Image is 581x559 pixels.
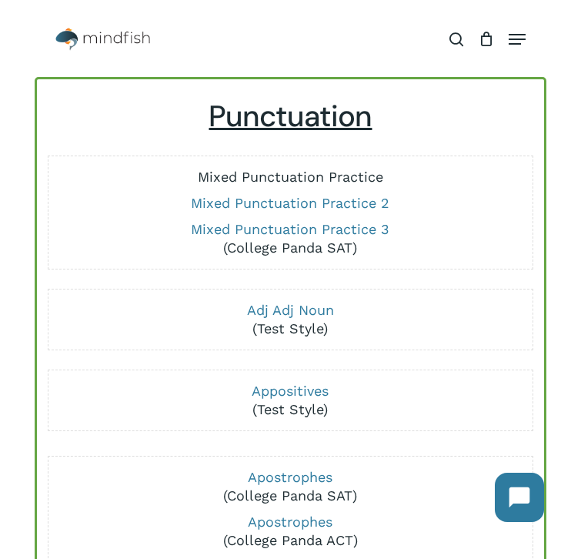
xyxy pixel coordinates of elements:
[248,514,332,530] a: Apostrophes
[247,302,334,318] a: Adj Adj Noun
[509,32,526,47] a: Navigation Menu
[54,382,528,419] p: (Test Style)
[252,383,329,399] a: Appositives
[479,457,559,537] iframe: Chatbot
[54,513,528,550] p: (College Panda ACT)
[191,221,389,237] a: Mixed Punctuation Practice 3
[248,469,332,485] a: Apostrophes
[209,97,372,136] u: Punctuation
[471,20,501,59] a: Cart
[54,220,528,257] p: (College Panda SAT)
[54,468,528,505] p: (College Panda SAT)
[191,195,389,211] a: Mixed Punctuation Practice 2
[198,169,383,185] a: Mixed Punctuation Practice
[55,28,150,51] img: Mindfish Test Prep & Academics
[54,301,528,338] p: (Test Style)
[35,20,546,59] header: Main Menu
